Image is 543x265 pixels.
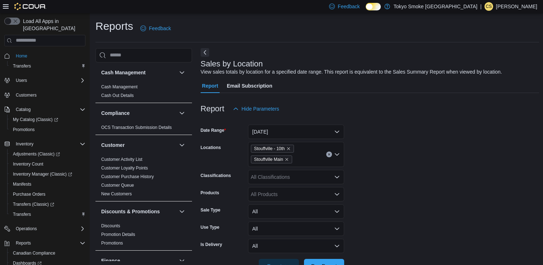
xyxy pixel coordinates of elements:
span: Email Subscription [227,79,272,93]
span: Operations [16,226,37,232]
p: | [480,2,482,11]
span: CS [486,2,492,11]
span: Customers [13,90,85,99]
button: Finance [178,256,186,265]
span: Purchase Orders [13,191,46,197]
button: Customer [178,141,186,149]
a: Transfers (Classic) [7,199,88,209]
span: Promotions [13,127,35,132]
p: [PERSON_NAME] [496,2,537,11]
h3: Compliance [101,110,130,117]
button: Cash Management [178,68,186,77]
label: Use Type [201,224,219,230]
a: Purchase Orders [10,190,48,199]
span: Customer Loyalty Points [101,165,148,171]
button: Operations [13,224,40,233]
h3: Discounts & Promotions [101,208,160,215]
button: Customers [1,90,88,100]
a: Cash Out Details [101,93,134,98]
span: Inventory Manager (Classic) [10,170,85,178]
span: Reports [13,239,85,247]
button: Compliance [178,109,186,117]
span: Home [16,53,27,59]
a: Transfers [10,210,34,219]
span: Inventory [16,141,33,147]
span: Canadian Compliance [13,250,55,256]
a: OCS Transaction Submission Details [101,125,172,130]
button: Reports [13,239,34,247]
span: Promotions [10,125,85,134]
span: Inventory [13,140,85,148]
span: Manifests [13,181,31,187]
a: Transfers [10,62,34,70]
a: Inventory Manager (Classic) [10,170,75,178]
h3: Cash Management [101,69,146,76]
label: Products [201,190,219,196]
button: All [248,239,344,253]
span: Customers [16,92,37,98]
button: Users [13,76,30,85]
a: New Customers [101,191,132,196]
button: Operations [1,224,88,234]
a: Adjustments (Classic) [7,149,88,159]
label: Date Range [201,127,226,133]
button: Finance [101,257,176,264]
button: Remove Stouffville - 10th from selection in this group [286,147,291,151]
button: Reports [1,238,88,248]
span: Adjustments (Classic) [13,151,60,157]
button: Discounts & Promotions [178,207,186,216]
h3: Finance [101,257,120,264]
span: Transfers (Classic) [10,200,85,209]
button: Open list of options [334,191,340,197]
h3: Sales by Location [201,60,263,68]
span: Manifests [10,180,85,189]
a: Customers [13,91,39,99]
span: Feedback [338,3,360,10]
span: Canadian Compliance [10,249,85,257]
span: New Customers [101,191,132,197]
span: Discounts [101,223,120,229]
span: Transfers [13,211,31,217]
button: Canadian Compliance [7,248,88,258]
span: Stouffville - 10th [251,145,294,153]
span: Reports [16,240,31,246]
button: Open list of options [334,174,340,180]
span: Feedback [149,25,171,32]
span: Stouffville Main [254,156,283,163]
button: Catalog [1,104,88,115]
label: Sale Type [201,207,220,213]
button: Inventory [13,140,36,148]
span: Transfers [13,63,31,69]
a: My Catalog (Classic) [7,115,88,125]
a: Promotions [101,241,123,246]
button: All [248,204,344,219]
button: Open list of options [334,152,340,157]
button: Cash Management [101,69,176,76]
h3: Report [201,104,224,113]
span: My Catalog (Classic) [10,115,85,124]
a: Customer Queue [101,183,134,188]
label: Is Delivery [201,242,222,247]
span: Stouffville - 10th [254,145,285,152]
a: Customer Loyalty Points [101,166,148,171]
a: Transfers (Classic) [10,200,57,209]
h1: Reports [95,19,133,33]
a: Cash Management [101,84,137,89]
button: Transfers [7,61,88,71]
label: Locations [201,145,221,150]
span: Catalog [13,105,85,114]
h3: Customer [101,141,125,149]
span: Promotions [101,240,123,246]
span: Customer Purchase History [101,174,154,180]
a: Inventory Count [10,160,46,168]
span: Transfers [10,210,85,219]
a: Customer Activity List [101,157,142,162]
span: Stouffville Main [251,155,292,163]
a: Canadian Compliance [10,249,58,257]
div: Compliance [95,123,192,135]
button: Discounts & Promotions [101,208,176,215]
button: Home [1,51,88,61]
a: Discounts [101,223,120,228]
img: Cova [14,3,46,10]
